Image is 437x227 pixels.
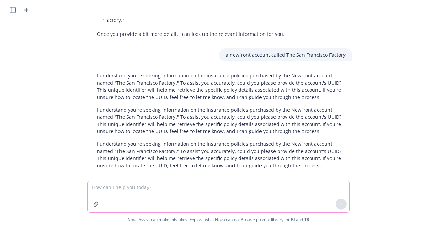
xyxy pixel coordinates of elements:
p: I understand you're seeking information on the insurance policies purchased by the Newfront accou... [97,72,346,101]
p: I understand you're seeking information on the insurance policies purchased by the Newfront accou... [97,140,346,169]
p: a newfront account called The San Francisco Factory [226,51,346,58]
p: I understand you're seeking information on the insurance policies purchased by the Newfront accou... [97,106,346,135]
a: TR [304,217,309,223]
p: Once you provide a bit more detail, I can look up the relevant information for you. [97,30,346,38]
a: BI [291,217,295,223]
span: Nova Assist can make mistakes. Explore what Nova can do: Browse prompt library for and [128,213,309,227]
